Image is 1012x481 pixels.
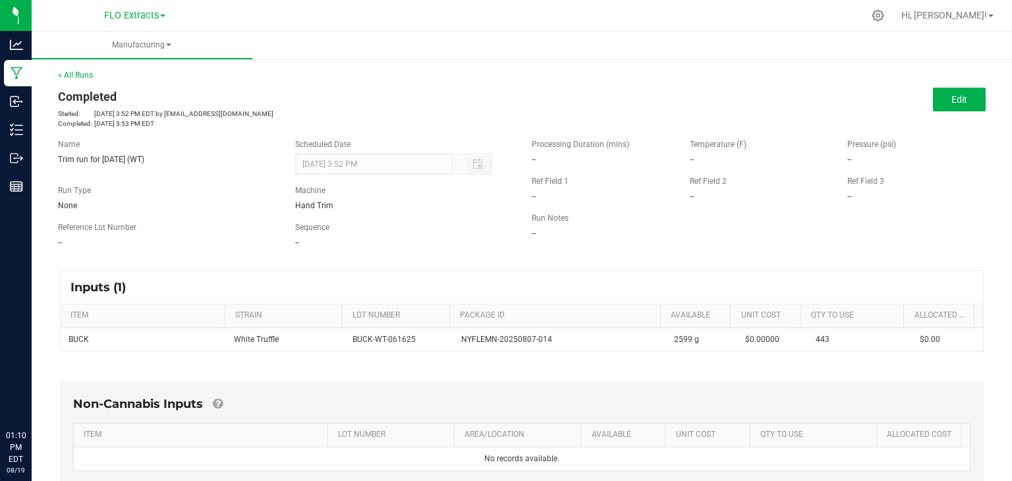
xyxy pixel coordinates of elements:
[69,335,89,344] span: BUCK
[461,333,552,346] span: NYFLEMN-20250807-014
[10,123,23,136] inline-svg: Inventory
[39,374,55,389] iframe: Resource center unread badge
[816,335,829,344] span: 443
[58,119,94,128] span: Completed:
[58,71,93,80] a: < All Runs
[58,88,512,105] div: Completed
[914,310,969,321] a: Allocated CostSortable
[741,310,796,321] a: Unit CostSortable
[235,310,337,321] a: STRAINSortable
[10,95,23,108] inline-svg: Inbound
[6,465,26,475] p: 08/19
[58,140,80,149] span: Name
[58,223,136,232] span: Reference Lot Number
[58,184,91,196] span: Run Type
[532,229,536,238] span: --
[951,94,967,105] span: Edit
[10,67,23,80] inline-svg: Manufacturing
[295,140,351,149] span: Scheduled Date
[84,430,322,440] a: ITEMSortable
[104,10,159,21] span: FLO Extracts
[690,177,727,186] span: Ref Field 2
[58,201,77,210] span: None
[901,10,987,20] span: Hi, [PERSON_NAME]!
[464,430,576,440] a: AREA/LOCATIONSortable
[887,430,956,440] a: Allocated CostSortable
[295,238,299,247] span: --
[10,180,23,193] inline-svg: Reports
[690,140,746,149] span: Temperature (F)
[847,140,896,149] span: Pressure (psi)
[74,447,970,470] td: No records available.
[694,335,699,344] span: g
[532,213,569,223] span: Run Notes
[920,335,940,344] span: $0.00
[70,280,139,295] span: Inputs (1)
[295,223,329,232] span: Sequence
[671,310,725,321] a: AVAILABLESortable
[13,376,53,415] iframe: Resource center
[58,109,512,119] p: [DATE] 3:52 PM EDT by [EMAIL_ADDRESS][DOMAIN_NAME]
[745,335,779,344] span: $0.00000
[532,155,536,164] span: --
[847,177,884,186] span: Ref Field 3
[933,88,986,111] button: Edit
[870,9,886,22] div: Manage settings
[460,310,655,321] a: PACKAGE IDSortable
[295,201,333,210] span: Hand Trim
[73,397,203,411] span: Non-Cannabis Inputs
[811,310,899,321] a: QTY TO USESortable
[58,238,62,247] span: --
[532,192,536,201] span: --
[10,152,23,165] inline-svg: Outbound
[234,335,279,344] span: White Truffle
[532,140,629,149] span: Processing Duration (mins)
[352,310,445,321] a: LOT NUMBERSortable
[690,192,694,201] span: --
[338,430,449,440] a: LOT NUMBERSortable
[58,119,512,128] p: [DATE] 3:53 PM EDT
[32,32,252,59] a: Manufacturing
[690,155,694,164] span: --
[32,40,252,51] span: Manufacturing
[213,397,223,411] a: Add Non-Cannabis items that were also consumed in the run (e.g. gloves and packaging); Also add N...
[58,155,144,164] span: Trim run for [DATE] (WT)
[295,186,325,195] span: Machine
[70,310,219,321] a: ITEMSortable
[10,38,23,51] inline-svg: Analytics
[847,192,851,201] span: --
[674,335,692,344] span: 2599
[58,109,94,119] span: Started:
[676,430,745,440] a: Unit CostSortable
[6,430,26,465] p: 01:10 PM EDT
[352,335,416,344] span: BUCK-WT-061625
[592,430,661,440] a: AVAILABLESortable
[847,155,851,164] span: --
[760,430,872,440] a: QTY TO USESortable
[532,177,569,186] span: Ref Field 1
